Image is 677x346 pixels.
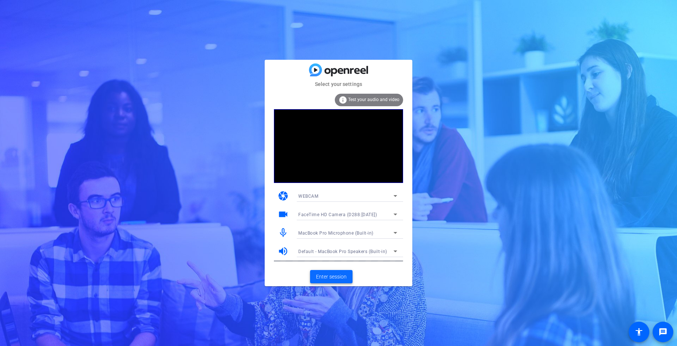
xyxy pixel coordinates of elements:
[278,190,289,201] mat-icon: camera
[309,63,368,76] img: blue-gradient.svg
[635,328,643,336] mat-icon: accessibility
[338,96,347,104] mat-icon: info
[298,231,374,236] span: MacBook Pro Microphone (Built-in)
[278,209,289,220] mat-icon: videocam
[278,246,289,257] mat-icon: volume_up
[278,227,289,238] mat-icon: mic_none
[348,97,399,102] span: Test your audio and video
[316,273,347,281] span: Enter session
[310,270,353,283] button: Enter session
[298,212,377,217] span: FaceTime HD Camera (D288:[DATE])
[298,194,318,199] span: WEBCAM
[659,328,667,336] mat-icon: message
[265,80,412,88] mat-card-subtitle: Select your settings
[298,249,387,254] span: Default - MacBook Pro Speakers (Built-in)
